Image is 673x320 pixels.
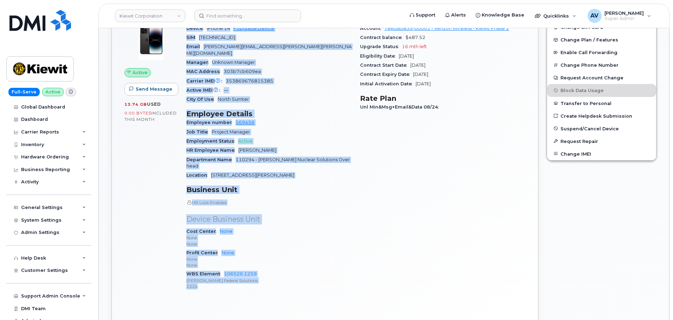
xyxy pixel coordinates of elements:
span: Carrier IMEI [186,78,226,84]
span: iPhone 14 [207,26,230,31]
button: Change Phone Number [547,59,656,71]
span: Unknown Manager [212,60,255,65]
span: Active [238,138,252,144]
span: Support [416,12,435,19]
span: Suspend/Cancel Device [560,126,619,131]
h3: Rate Plan [360,94,525,103]
span: Upgrade Status [360,44,402,49]
span: [TECHNICAL_ID] [199,35,235,40]
span: HR Employee Name [186,148,238,153]
span: Location [186,172,211,178]
span: Contract Expiry Date [360,72,413,77]
span: 110294 - [PERSON_NAME] Nuclear Solutions Overhead [186,157,350,169]
button: Send Message [124,83,178,96]
span: Alerts [451,12,466,19]
span: Send Message [136,86,172,92]
span: Enable Call Forwarding [560,50,617,55]
span: Unl Min&Msg+Email&Data 08/24 [360,104,442,110]
span: Knowledge Base [482,12,524,19]
span: AV [590,12,598,20]
button: Change IMEI [547,148,656,160]
span: used [147,102,161,107]
span: $487.52 [405,35,425,40]
span: Quicklinks [543,13,569,19]
span: 16 mth left [402,44,427,49]
span: Department Name [186,157,236,162]
span: Employment Status [186,138,238,144]
span: 13.74 GB [124,102,147,107]
span: Contract Start Date [360,63,410,68]
a: Kiewit Corporation [115,9,185,22]
button: Request Repair [547,135,656,148]
a: None [222,250,234,255]
input: Find something... [194,9,301,22]
span: Profit Center [186,250,222,255]
a: 106526.1259 [224,271,257,276]
span: Cost Center [186,229,220,234]
a: + Upgrade Device [233,26,274,31]
p: None [186,241,352,247]
h3: Employee Details [186,110,352,118]
button: Enable Call Forwarding [547,46,656,59]
span: Manager [186,60,212,65]
button: Request Account Change [547,71,656,84]
button: Block Data Usage [547,84,656,97]
span: [DATE] [413,72,428,77]
span: Account [360,26,384,31]
span: Email [186,44,204,49]
button: Transfer to Personal [547,97,656,110]
span: MAC Address [186,69,224,74]
span: [DATE] [410,63,425,68]
span: Active IMEI [186,87,224,93]
h3: Business Unit [186,185,352,194]
img: image20231002-3703462-njx0qo.jpeg [130,19,172,61]
span: Contract balance [360,35,405,40]
button: Change Plan / Features [547,33,656,46]
span: Project Manager [212,129,250,135]
span: Eligibility Date [360,53,399,59]
button: Suspend/Cancel Device [547,122,656,135]
span: SIM [186,35,199,40]
a: Knowledge Base [471,8,529,22]
a: Create Helpdesk Submission [547,110,656,122]
span: Initial Activation Date [360,81,416,86]
span: 303b7cb609ea [224,69,261,74]
a: 569456 [236,120,255,125]
span: Active [133,69,148,76]
span: included this month [124,110,177,122]
span: City Of Use [186,97,218,102]
p: [PERSON_NAME] Federal Solutions [186,277,352,283]
div: Quicklinks [530,9,581,23]
p: None [186,235,352,241]
div: Artem Volkov [583,9,656,23]
span: North Sumter [218,97,249,102]
p: None [186,262,352,268]
span: [STREET_ADDRESS][PERSON_NAME] [211,172,294,178]
span: Employee number [186,120,236,125]
span: WBS Element [186,271,224,276]
a: 786080835-00001 - Verizon Wireless - Kiewit Phase 2 [384,26,509,31]
span: [PERSON_NAME] [238,148,276,153]
p: 2224 [186,283,352,289]
span: [DATE] [416,81,431,86]
span: 0.00 Bytes [124,111,151,116]
span: Job Title [186,129,212,135]
span: Change Plan / Features [560,37,618,43]
a: Alerts [440,8,471,22]
iframe: Messenger Launcher [642,289,668,315]
p: None [186,256,352,262]
span: [DATE] [399,53,414,59]
span: Device [186,26,207,31]
span: [PERSON_NAME] [604,10,644,16]
span: 353869676815385 [226,78,273,84]
span: — [224,87,228,93]
p: Device Business Unit [186,214,352,224]
a: Support [405,8,440,22]
a: None [220,229,232,234]
span: [PERSON_NAME][EMAIL_ADDRESS][PERSON_NAME][PERSON_NAME][DOMAIN_NAME] [186,44,352,55]
p: HR Lock Enabled [186,200,352,205]
span: Super Admin [604,16,644,21]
